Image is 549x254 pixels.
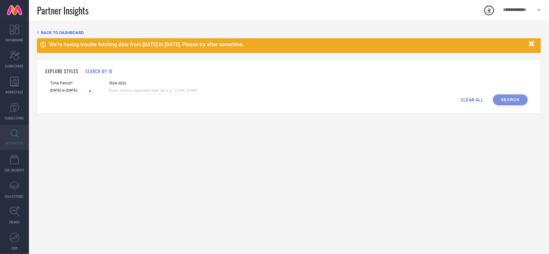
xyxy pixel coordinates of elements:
[50,87,95,94] input: Select time period
[41,30,84,35] span: BACK TO DASHBOARD
[5,194,24,199] span: COLLECTIONS
[5,116,24,120] span: SUGGESTIONS
[37,30,541,35] div: Back TO Dashboard
[5,141,23,145] span: INSPIRATION
[483,4,495,16] div: Open download list
[461,97,483,102] span: CLEAR ALL
[49,41,526,48] div: We're having trouble fetching data from [DATE] to [DATE]. Please try after sometime.
[5,168,24,172] span: CDC INSIGHTS
[9,220,20,224] span: TRENDS
[109,87,202,94] input: Enter comma separated style ids e.g. 12345, 67890
[6,90,23,94] span: WORKSPACE
[6,38,23,42] span: DASHBOARD
[5,64,24,68] span: SCORECARDS
[85,68,112,74] h1: SEARCH BY ID
[109,81,202,85] span: Style Id(s)
[37,4,88,17] span: Partner Insights
[50,81,95,85] span: Time Period*
[12,246,18,250] span: FWD
[45,68,78,74] h1: EXPLORE STYLES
